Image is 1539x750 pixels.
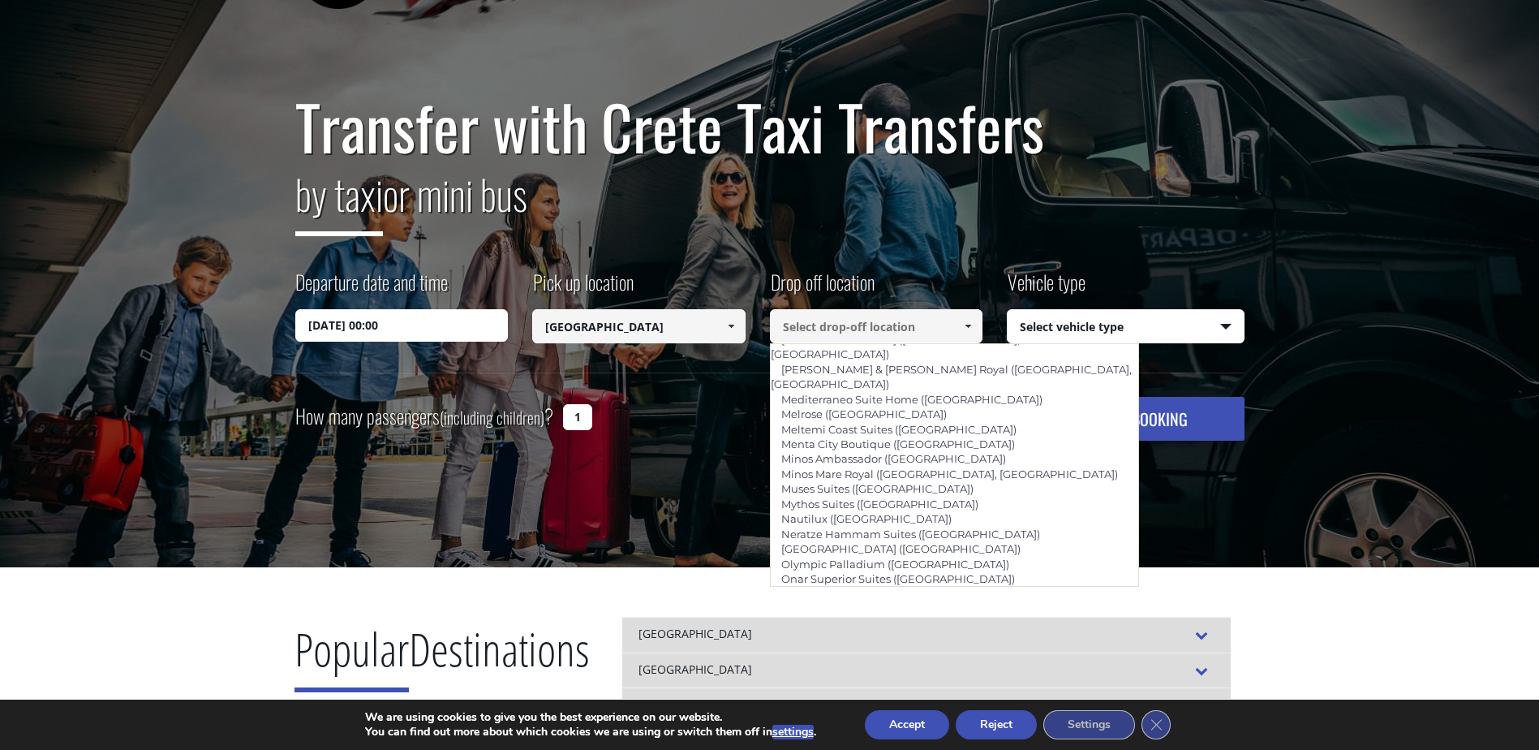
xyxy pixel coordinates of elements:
a: Olympic Palladium ([GEOGRAPHIC_DATA]) [771,553,1020,575]
a: Menta City Boutique ([GEOGRAPHIC_DATA]) [771,433,1025,455]
span: Popular [294,618,409,692]
small: (including children) [440,405,544,429]
label: Pick up location [532,268,634,309]
button: Close GDPR Cookie Banner [1141,710,1171,739]
div: [GEOGRAPHIC_DATA] ([GEOGRAPHIC_DATA], [GEOGRAPHIC_DATA]) [622,687,1231,723]
label: Departure date and time [295,268,448,309]
label: Vehicle type [1007,268,1085,309]
label: Drop off location [770,268,875,309]
h2: or mini bus [295,161,1245,248]
button: Accept [865,710,949,739]
span: by taxi [295,163,383,236]
a: Show All Items [717,309,744,343]
a: [GEOGRAPHIC_DATA] ([GEOGRAPHIC_DATA]) [771,537,1031,560]
a: Nautilux ([GEOGRAPHIC_DATA]) [771,507,962,530]
p: We are using cookies to give you the best experience on our website. [365,710,816,725]
input: Select pickup location [532,309,746,343]
a: Mythos Suites ([GEOGRAPHIC_DATA]) [771,493,989,515]
label: How many passengers ? [295,397,553,437]
input: Select drop-off location [770,309,983,343]
a: Show All Items [955,309,982,343]
button: settings [772,725,814,739]
a: [GEOGRAPHIC_DATA] ([GEOGRAPHIC_DATA], [GEOGRAPHIC_DATA]) [771,328,1020,365]
a: Mediterraneo Suite Home ([GEOGRAPHIC_DATA]) [771,388,1053,411]
h2: Destinations [294,617,590,705]
div: [GEOGRAPHIC_DATA] [622,617,1231,653]
a: Muses Suites ([GEOGRAPHIC_DATA]) [771,477,984,500]
p: You can find out more about which cookies we are using or switch them off in . [365,725,816,739]
a: Neratze Hammam Suites ([GEOGRAPHIC_DATA]) [771,523,1051,545]
button: Reject [956,710,1037,739]
a: Minos Ambassador ([GEOGRAPHIC_DATA]) [771,447,1017,470]
a: [PERSON_NAME] & [PERSON_NAME] Royal ([GEOGRAPHIC_DATA], [GEOGRAPHIC_DATA]) [771,358,1132,395]
div: [GEOGRAPHIC_DATA] [622,653,1231,688]
h1: Transfer with Crete Taxi Transfers [295,93,1245,161]
a: Melrose ([GEOGRAPHIC_DATA]) [771,403,957,425]
button: Settings [1043,710,1135,739]
span: Select vehicle type [1008,310,1244,344]
a: Meltemi Coast Suites ([GEOGRAPHIC_DATA]) [771,418,1027,441]
a: Onar Superior Suites ([GEOGRAPHIC_DATA]) [771,567,1025,590]
a: Minos Mare Royal ([GEOGRAPHIC_DATA], [GEOGRAPHIC_DATA]) [771,463,1128,485]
